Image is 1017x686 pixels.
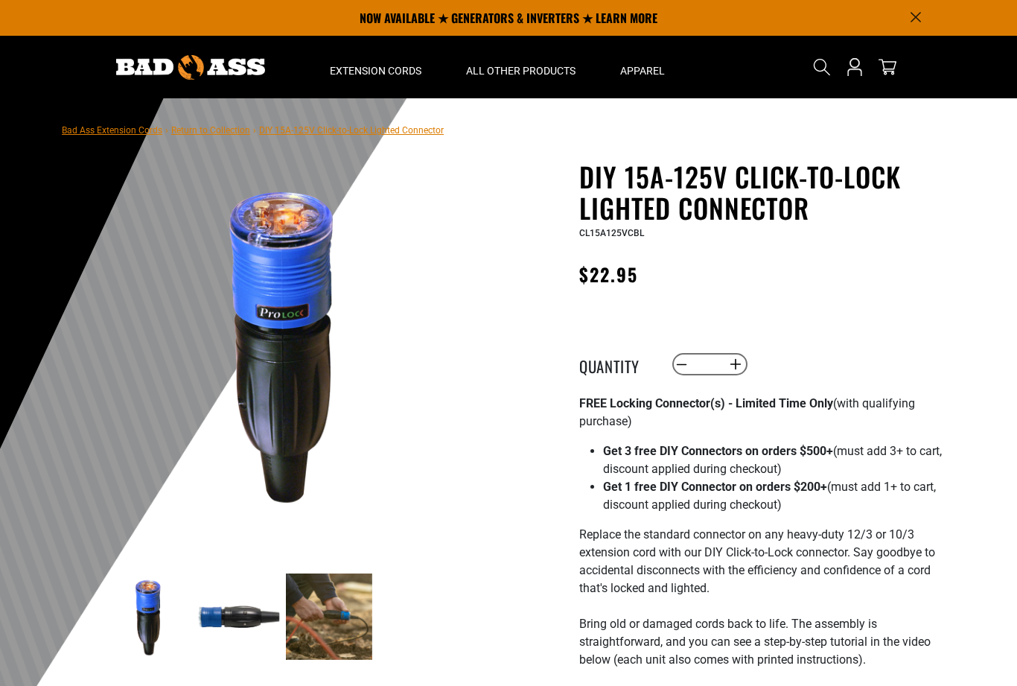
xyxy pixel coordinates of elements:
summary: Extension Cords [307,36,444,98]
span: $22.95 [579,261,638,288]
strong: FREE Locking Connector(s) - Limited Time Only [579,396,833,410]
span: (must add 1+ to cart, discount applied during checkout) [603,480,936,512]
a: Return to Collection [171,125,250,136]
span: DIY 15A-125V Click-to-Lock Lighted Connector [259,125,444,136]
span: CL15A125VCBL [579,228,644,238]
a: Bad Ass Extension Cords [62,125,162,136]
span: (must add 3+ to cart, discount applied during checkout) [603,444,942,476]
strong: Get 3 free DIY Connectors on orders $500+ [603,444,833,458]
span: › [165,125,168,136]
span: Extension Cords [330,64,421,77]
summary: Apparel [598,36,687,98]
summary: Search [810,55,834,79]
summary: All Other Products [444,36,598,98]
img: Bad Ass Extension Cords [116,55,265,80]
span: Apparel [620,64,665,77]
span: All Other Products [466,64,576,77]
span: › [253,125,256,136]
span: (with qualifying purchase) [579,396,915,428]
h1: DIY 15A-125V Click-to-Lock Lighted Connector [579,161,944,223]
nav: breadcrumbs [62,121,444,139]
label: Quantity [579,355,654,374]
strong: Get 1 free DIY Connector on orders $200+ [603,480,827,494]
